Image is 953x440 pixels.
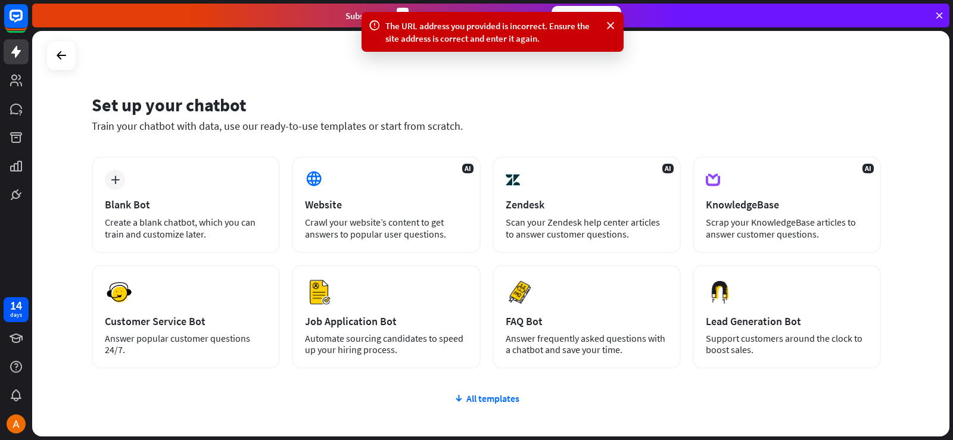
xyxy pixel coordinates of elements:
div: Answer frequently asked questions with a chatbot and save your time. [506,333,668,355]
div: Answer popular customer questions 24/7. [105,333,267,355]
div: Crawl your website’s content to get answers to popular user questions. [305,216,467,240]
div: Subscribe now [552,6,621,25]
div: Scan your Zendesk help center articles to answer customer questions. [506,216,668,240]
button: Open LiveChat chat widget [10,5,45,40]
div: Automate sourcing candidates to speed up your hiring process. [305,333,467,355]
a: 14 days [4,297,29,322]
div: KnowledgeBase [706,198,868,211]
div: 3 [397,8,409,24]
div: FAQ Bot [506,314,668,328]
div: Zendesk [506,198,668,211]
div: Support customers around the clock to boost sales. [706,333,868,355]
div: Blank Bot [105,198,267,211]
div: Subscribe in days to get your first month for $1 [345,8,542,24]
div: Create a blank chatbot, which you can train and customize later. [105,216,267,240]
div: Lead Generation Bot [706,314,868,328]
div: Train your chatbot with data, use our ready-to-use templates or start from scratch. [92,119,881,133]
div: Scrap your KnowledgeBase articles to answer customer questions. [706,216,868,240]
div: Customer Service Bot [105,314,267,328]
div: 14 [10,300,22,311]
div: The URL address you provided is incorrect. Ensure the site address is correct and enter it again. [385,20,600,45]
span: AI [462,164,474,173]
div: Website [305,198,467,211]
i: plus [111,176,120,184]
div: Job Application Bot [305,314,467,328]
div: All templates [92,392,881,404]
div: days [10,311,22,319]
span: AI [662,164,674,173]
span: AI [862,164,874,173]
div: Set up your chatbot [92,93,881,116]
